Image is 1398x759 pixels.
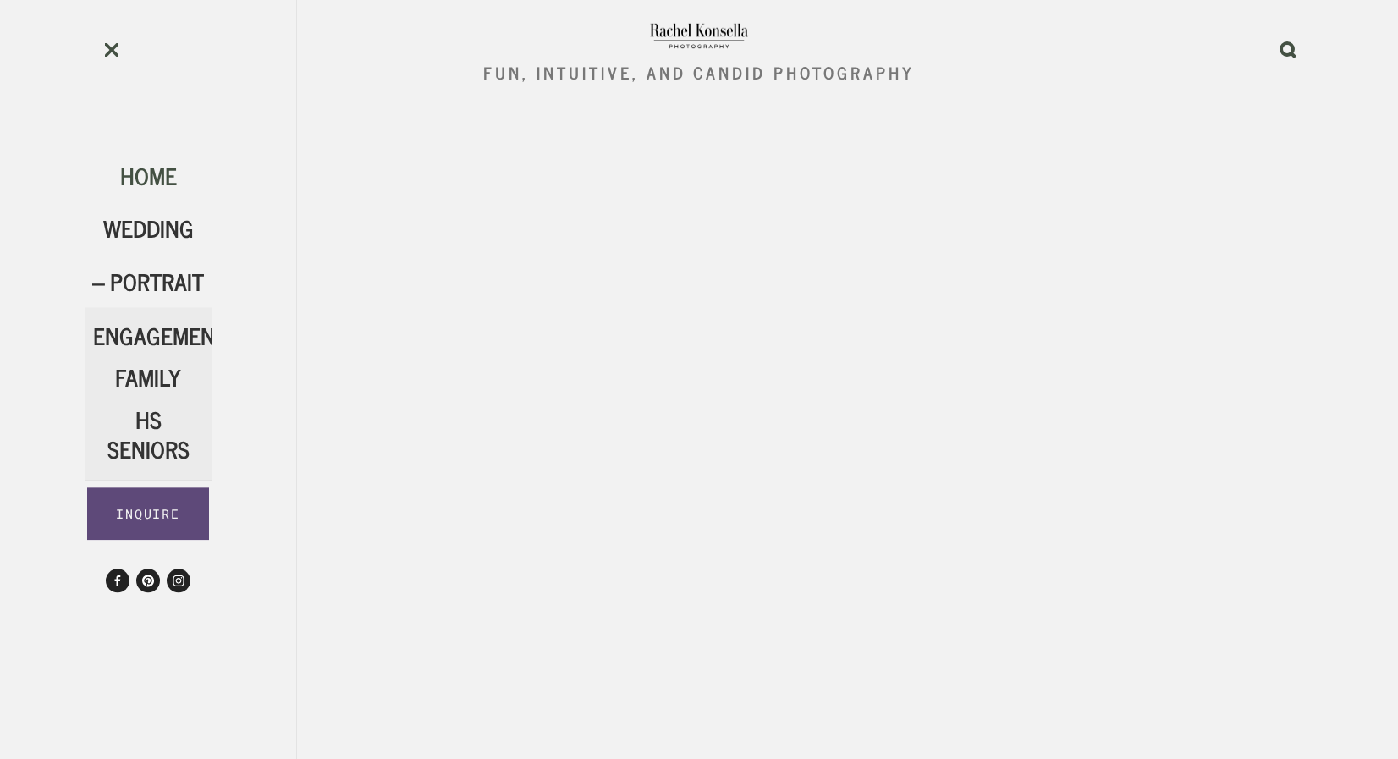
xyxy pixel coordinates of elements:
[107,400,190,468] a: HS Seniors
[106,569,129,592] a: Rachel Konsella
[85,267,212,296] div: Portrait
[93,316,227,354] a: Engagement
[136,569,160,592] a: KonsellaPhoto
[120,157,177,194] a: Home
[115,359,181,396] a: Family
[167,569,190,592] a: Instagram
[103,210,194,247] a: Wedding
[87,487,210,540] a: INQUIRE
